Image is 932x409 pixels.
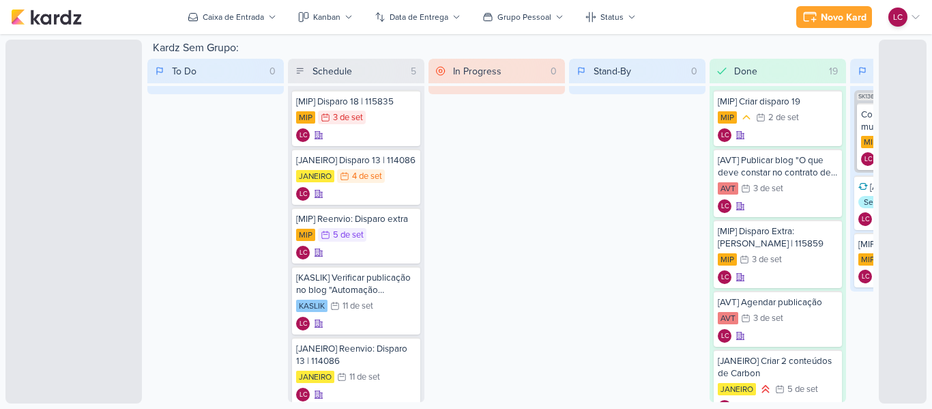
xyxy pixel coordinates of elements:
[768,113,799,122] div: 2 de set
[718,270,731,284] div: Laís Costa
[296,300,327,312] div: KASLIK
[686,64,703,79] div: 0
[718,383,756,395] div: JANEIRO
[857,93,879,100] span: SK1369
[300,132,307,139] p: LC
[718,270,731,284] div: Criador(a): Laís Costa
[753,184,783,193] div: 3 de set
[300,250,307,257] p: LC
[718,154,838,179] div: [AVT] Publicar blog "O que deve constar no contrato de financiamento?"
[718,128,731,142] div: Laís Costa
[296,317,310,330] div: Criador(a): Laís Costa
[718,355,838,380] div: [JANEIRO] Criar 2 conteúdos de Carbon
[296,154,416,167] div: [JANEIRO] Disparo 13 | 114086
[718,225,838,250] div: [MIP] Disparo Extra: Martim Cobertura | 115859
[893,11,903,23] p: LC
[352,172,382,181] div: 4 de set
[296,128,310,142] div: Criador(a): Laís Costa
[861,152,875,166] div: Laís Costa
[333,113,363,122] div: 3 de set
[753,314,783,323] div: 3 de set
[333,231,364,240] div: 5 de set
[296,96,416,108] div: [MIP] Disparo 18 | 115835
[264,64,281,79] div: 0
[300,191,307,198] p: LC
[296,229,315,241] div: MIP
[718,199,731,213] div: Criador(a): Laís Costa
[721,132,729,139] p: LC
[718,253,737,266] div: MIP
[718,296,838,309] div: [AVT] Agendar publicação
[718,199,731,213] div: Laís Costa
[296,317,310,330] div: Laís Costa
[296,388,310,401] div: Laís Costa
[862,274,869,281] p: LC
[296,388,310,401] div: Criador(a): Laís Costa
[147,40,873,59] div: Kardz Sem Grupo:
[787,385,818,394] div: 5 de set
[858,212,872,226] div: Laís Costa
[296,213,416,225] div: [MIP] Reenvio: Disparo extra
[858,196,901,208] div: Semanal
[296,111,315,124] div: MIP
[718,128,731,142] div: Criador(a): Laís Costa
[296,246,310,259] div: Laís Costa
[296,371,334,383] div: JANEIRO
[718,182,738,195] div: AVT
[858,253,877,266] div: MIP
[343,302,373,311] div: 11 de set
[718,111,737,124] div: MIP
[858,212,872,226] div: Criador(a): Laís Costa
[296,343,416,367] div: [JANEIRO] Reenvio: Disparo 13 | 114086
[824,64,843,79] div: 19
[721,333,729,340] p: LC
[296,170,334,182] div: JANEIRO
[718,329,731,343] div: Criador(a): Laís Costa
[296,246,310,259] div: Criador(a): Laís Costa
[718,329,731,343] div: Laís Costa
[718,96,838,108] div: [MIP] Criar disparo 19
[721,274,729,281] p: LC
[861,136,880,148] div: MIP
[858,270,872,283] div: Laís Costa
[759,382,772,396] div: Prioridade Alta
[296,128,310,142] div: Laís Costa
[545,64,562,79] div: 0
[740,111,753,124] div: Prioridade Média
[721,203,729,210] p: LC
[11,9,82,25] img: kardz.app
[796,6,872,28] button: Novo Kard
[862,216,869,223] p: LC
[349,373,380,382] div: 11 de set
[752,255,782,264] div: 3 de set
[718,312,738,324] div: AVT
[300,392,307,399] p: LC
[296,272,416,296] div: [KASLIK] Verificar publicação no blog "Automação residencial..."
[296,187,310,201] div: Criador(a): Laís Costa
[296,187,310,201] div: Laís Costa
[300,321,307,328] p: LC
[864,156,872,163] p: LC
[861,152,875,166] div: Criador(a): Laís Costa
[405,64,422,79] div: 5
[888,8,907,27] div: Laís Costa
[821,10,867,25] div: Novo Kard
[858,270,872,283] div: Criador(a): Laís Costa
